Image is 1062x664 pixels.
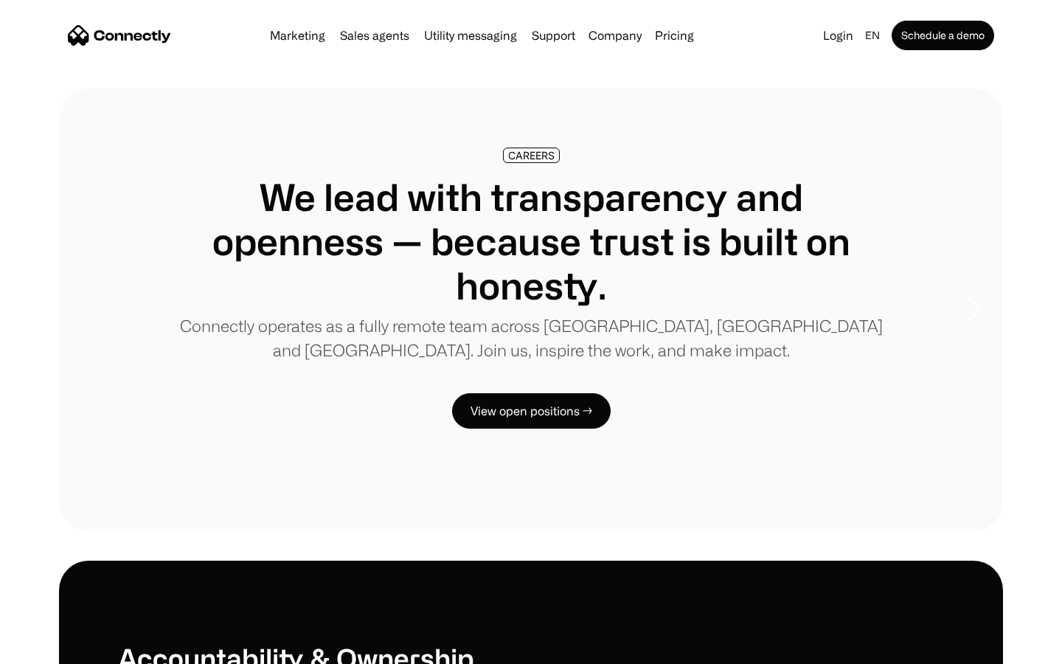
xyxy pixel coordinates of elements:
ul: Language list [29,638,88,659]
div: Company [584,25,646,46]
a: Sales agents [334,30,415,41]
aside: Language selected: English [15,637,88,659]
div: 1 of 8 [59,89,1003,531]
div: CAREERS [508,150,555,161]
a: Utility messaging [418,30,523,41]
div: en [865,25,880,46]
a: Schedule a demo [892,21,994,50]
a: View open positions → [452,393,611,429]
a: Pricing [649,30,700,41]
p: Connectly operates as a fully remote team across [GEOGRAPHIC_DATA], [GEOGRAPHIC_DATA] and [GEOGRA... [177,314,885,362]
div: Company [589,25,642,46]
a: home [68,24,171,46]
a: Login [817,25,859,46]
div: next slide [944,236,1003,384]
div: en [859,25,889,46]
a: Support [526,30,581,41]
a: Marketing [264,30,331,41]
div: carousel [59,89,1003,531]
h1: We lead with transparency and openness — because trust is built on honesty. [177,175,885,308]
